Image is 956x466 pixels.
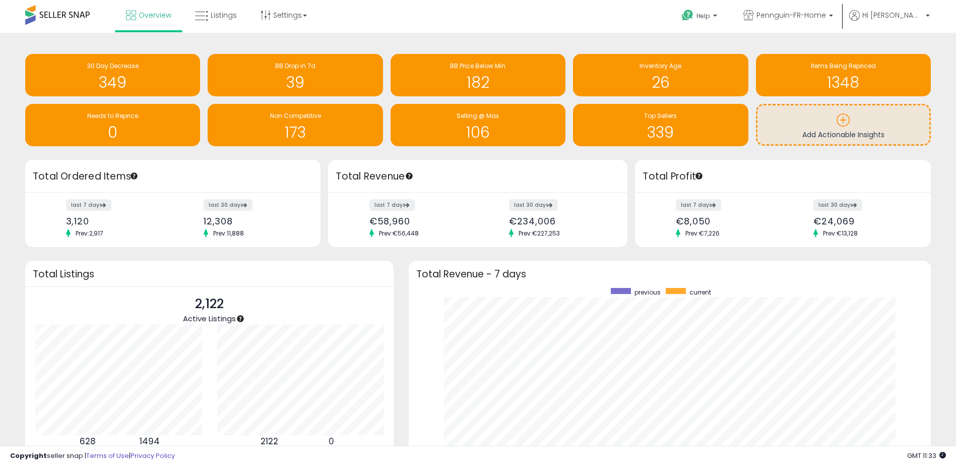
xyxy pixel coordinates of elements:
h1: 26 [578,74,743,91]
label: last 7 days [676,199,721,211]
div: seller snap | | [10,451,175,461]
span: 30 Day Decrease [87,62,139,70]
a: BB Drop in 7d 39 [208,54,383,96]
div: 12,308 [204,216,303,226]
a: Selling @ Max 106 [391,104,565,146]
span: Needs to Reprice [87,111,138,120]
a: Privacy Policy [131,451,175,460]
div: €8,050 [676,216,776,226]
span: Prev: 11,888 [208,229,249,238]
a: Terms of Use [86,451,129,460]
b: 0 [329,435,334,447]
a: Items Being Repriced 1348 [756,54,931,96]
h3: Total Profit [643,169,923,184]
i: Get Help [681,9,694,22]
a: Hi [PERSON_NAME] [849,10,930,33]
span: current [689,288,711,297]
h1: 39 [213,74,377,91]
span: 2025-08-12 11:33 GMT [907,451,946,460]
h1: 1348 [761,74,926,91]
div: Tooltip anchor [130,171,139,181]
span: Prev: €56,448 [374,229,424,238]
div: Tooltip anchor [236,314,245,323]
a: 30 Day Decrease 349 [25,54,200,96]
span: Prev: €13,128 [818,229,863,238]
span: Listings [211,10,237,20]
h1: 339 [578,124,743,141]
span: Hi [PERSON_NAME] [862,10,923,20]
h3: Total Revenue [336,169,620,184]
h1: 349 [30,74,195,91]
label: last 30 days [813,199,862,211]
h1: 0 [30,124,195,141]
a: BB Price Below Min 182 [391,54,565,96]
span: Add Actionable Insights [802,130,884,140]
h1: 182 [396,74,560,91]
h1: 106 [396,124,560,141]
span: BB Price Below Min [450,62,505,70]
span: Non Competitive [270,111,321,120]
span: BB Drop in 7d [275,62,315,70]
label: last 30 days [509,199,558,211]
div: €234,006 [509,216,610,226]
span: Prev: 2,917 [71,229,108,238]
a: Help [674,2,727,33]
h3: Total Listings [33,270,386,278]
label: last 7 days [66,199,111,211]
span: Help [696,12,710,20]
div: €24,069 [813,216,913,226]
span: Active Listings [183,313,236,324]
span: Prev: €227,253 [514,229,565,238]
b: 2122 [261,435,278,447]
span: Top Sellers [644,111,677,120]
h1: 173 [213,124,377,141]
div: Tooltip anchor [405,171,414,181]
span: Items Being Repriced [811,62,876,70]
b: 1494 [140,435,160,447]
span: Prev: €7,226 [680,229,725,238]
div: Tooltip anchor [694,171,704,181]
span: Selling @ Max [457,111,499,120]
label: last 7 days [369,199,415,211]
span: Pennguin-FR-Home [756,10,826,20]
h3: Total Revenue - 7 days [416,270,923,278]
strong: Copyright [10,451,47,460]
a: Top Sellers 339 [573,104,748,146]
a: Non Competitive 173 [208,104,383,146]
span: Inventory Age [640,62,681,70]
a: Add Actionable Insights [757,105,929,144]
a: Inventory Age 26 [573,54,748,96]
div: 3,120 [66,216,166,226]
b: 628 [80,435,96,447]
div: €58,960 [369,216,471,226]
h3: Total Ordered Items [33,169,313,184]
label: last 30 days [204,199,252,211]
span: previous [634,288,661,297]
a: Needs to Reprice 0 [25,104,200,146]
span: Overview [139,10,171,20]
p: 2,122 [183,295,236,314]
